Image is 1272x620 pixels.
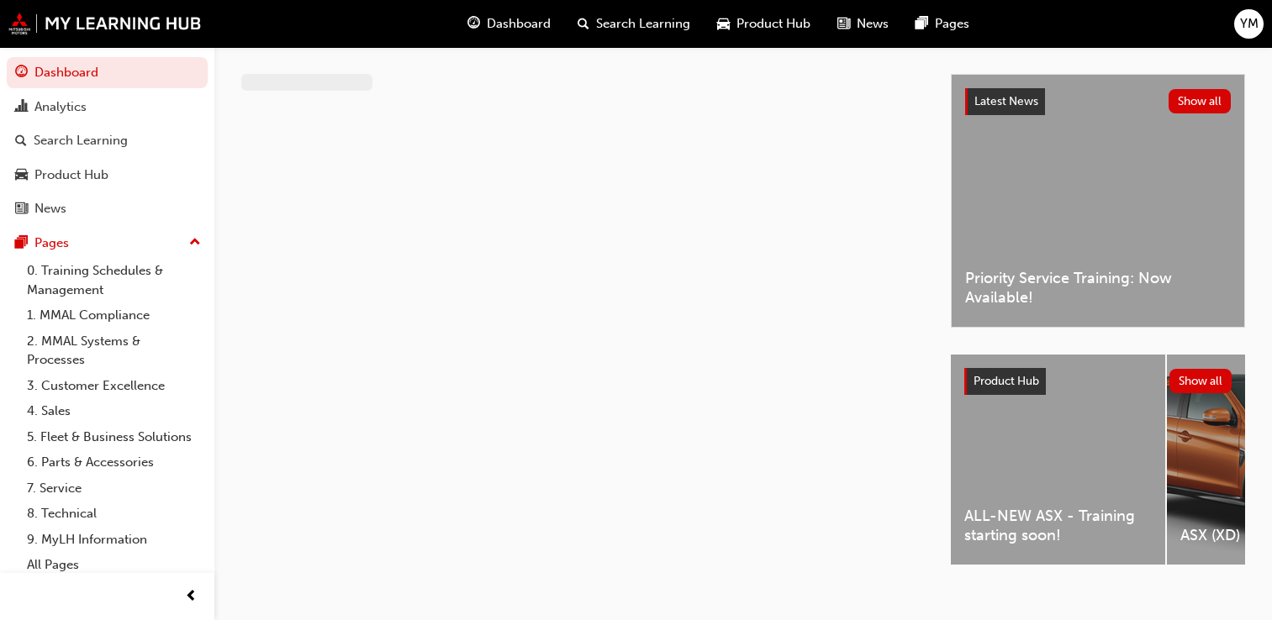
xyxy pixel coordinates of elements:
[564,7,704,41] a: search-iconSearch Learning
[454,7,564,41] a: guage-iconDashboard
[15,202,28,217] span: news-icon
[7,193,208,224] a: News
[467,13,480,34] span: guage-icon
[1234,9,1264,39] button: YM
[7,125,208,156] a: Search Learning
[15,236,28,251] span: pages-icon
[15,168,28,183] span: car-icon
[902,7,983,41] a: pages-iconPages
[824,7,902,41] a: news-iconNews
[951,355,1165,565] a: ALL-NEW ASX - Training starting soon!
[1169,369,1232,393] button: Show all
[20,527,208,553] a: 9. MyLH Information
[974,94,1038,108] span: Latest News
[20,328,208,373] a: 2. MMAL Systems & Processes
[974,374,1039,388] span: Product Hub
[15,66,28,81] span: guage-icon
[578,13,589,34] span: search-icon
[20,373,208,399] a: 3. Customer Excellence
[20,552,208,578] a: All Pages
[34,199,66,218] div: News
[964,507,1152,544] span: ALL-NEW ASX - Training starting soon!
[7,228,208,259] button: Pages
[20,258,208,302] a: 0. Training Schedules & Management
[20,302,208,328] a: 1. MMAL Compliance
[34,97,87,117] div: Analytics
[189,232,201,254] span: up-icon
[20,424,208,450] a: 5. Fleet & Business Solutions
[34,234,69,253] div: Pages
[7,54,208,228] button: DashboardAnalyticsSearch LearningProduct HubNews
[964,368,1232,395] a: Product HubShow all
[20,398,208,424] a: 4. Sales
[837,13,850,34] span: news-icon
[1240,14,1259,34] span: YM
[8,13,202,34] img: mmal
[15,100,28,115] span: chart-icon
[704,7,824,41] a: car-iconProduct Hub
[7,57,208,88] a: Dashboard
[965,269,1231,307] span: Priority Service Training: Now Available!
[951,74,1245,328] a: Latest NewsShow allPriority Service Training: Now Available!
[34,131,128,150] div: Search Learning
[857,14,889,34] span: News
[7,160,208,191] a: Product Hub
[596,14,690,34] span: Search Learning
[20,476,208,502] a: 7. Service
[20,501,208,527] a: 8. Technical
[965,88,1231,115] a: Latest NewsShow all
[185,586,198,607] span: prev-icon
[15,134,27,149] span: search-icon
[7,92,208,123] a: Analytics
[20,449,208,476] a: 6. Parts & Accessories
[935,14,969,34] span: Pages
[717,13,730,34] span: car-icon
[1169,89,1232,113] button: Show all
[487,14,551,34] span: Dashboard
[34,166,108,185] div: Product Hub
[736,14,810,34] span: Product Hub
[916,13,928,34] span: pages-icon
